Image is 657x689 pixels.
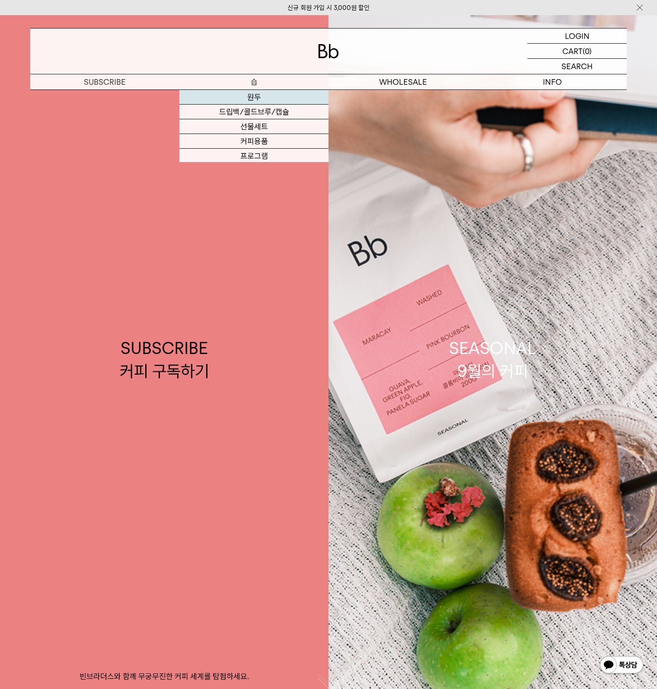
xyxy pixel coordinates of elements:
[318,44,339,58] img: 로고
[478,74,627,89] p: INFO
[599,655,644,676] img: 카카오톡 채널 1:1 채팅 버튼
[179,90,328,105] a: 원두
[179,149,328,163] a: 프로그램
[449,337,536,383] div: SEASONAL 9월의 커피
[179,134,328,149] a: 커피용품
[328,74,478,89] p: WHOLESALE
[120,337,209,383] div: SUBSCRIBE 커피 구독하기
[179,119,328,134] a: 선물세트
[287,4,370,12] a: 신규 회원 가입 시 3,000원 할인
[562,44,583,58] p: CART
[527,29,627,44] a: LOGIN
[527,44,627,59] a: CART (0)
[565,29,590,43] p: LOGIN
[179,105,328,119] a: 드립백/콜드브루/캡슐
[561,59,593,74] p: SEARCH
[30,74,179,89] a: SUBSCRIBE
[583,44,592,58] p: (0)
[179,74,328,89] a: 숍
